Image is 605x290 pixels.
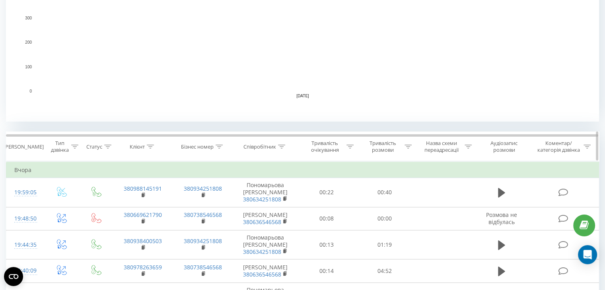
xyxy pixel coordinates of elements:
[124,211,162,218] a: 380669621790
[578,245,597,264] div: Open Intercom Messenger
[296,94,309,98] text: [DATE]
[25,65,32,69] text: 100
[233,259,298,282] td: [PERSON_NAME]
[356,178,413,207] td: 00:40
[25,40,32,44] text: 200
[421,140,463,153] div: Назва схеми переадресації
[14,185,35,200] div: 19:59:05
[124,237,162,245] a: 380938400503
[50,140,69,153] div: Тип дзвінка
[233,230,298,259] td: Пономарьова [PERSON_NAME]
[184,211,222,218] a: 380738546568
[124,263,162,271] a: 380978263659
[298,230,356,259] td: 00:13
[184,237,222,245] a: 380934251808
[233,207,298,230] td: [PERSON_NAME]
[130,143,145,150] div: Клієнт
[535,140,582,153] div: Коментар/категорія дзвінка
[363,140,403,153] div: Тривалість розмови
[184,185,222,192] a: 380934251808
[14,237,35,253] div: 19:44:35
[298,207,356,230] td: 00:08
[243,248,281,255] a: 380634251808
[305,140,345,153] div: Тривалість очікування
[298,259,356,282] td: 00:14
[14,263,35,278] div: 19:40:09
[184,263,222,271] a: 380738546568
[4,143,44,150] div: [PERSON_NAME]
[25,16,32,20] text: 300
[6,162,599,178] td: Вчора
[243,143,276,150] div: Співробітник
[29,89,32,93] text: 0
[181,143,214,150] div: Бізнес номер
[356,259,413,282] td: 04:52
[243,271,281,278] a: 380636546568
[243,218,281,226] a: 380636546568
[243,195,281,203] a: 380634251808
[14,211,35,226] div: 19:48:50
[86,143,102,150] div: Статус
[356,230,413,259] td: 01:19
[233,178,298,207] td: Пономарьова [PERSON_NAME]
[356,207,413,230] td: 00:00
[124,185,162,192] a: 380988145191
[486,211,517,226] span: Розмова не відбулась
[481,140,527,153] div: Аудіозапис розмови
[298,178,356,207] td: 00:22
[4,267,23,286] button: Open CMP widget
